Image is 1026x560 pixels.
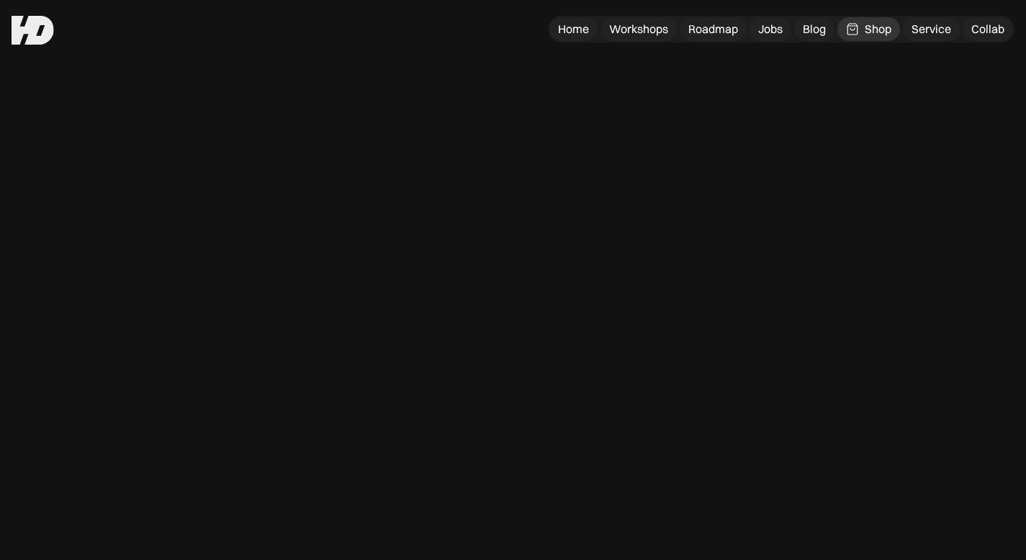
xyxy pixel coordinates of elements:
a: Workshops [600,17,677,41]
div: Blog [803,22,826,37]
a: Home [549,17,598,41]
a: Service [903,17,960,41]
div: Workshops [609,22,668,37]
div: Collab [971,22,1004,37]
a: Jobs [750,17,791,41]
a: Blog [794,17,834,41]
div: Service [912,22,951,37]
div: Roadmap [688,22,738,37]
div: Home [558,22,589,37]
div: Jobs [758,22,783,37]
div: Shop [865,22,891,37]
a: Collab [963,17,1013,41]
a: Shop [837,17,900,41]
a: Roadmap [680,17,747,41]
